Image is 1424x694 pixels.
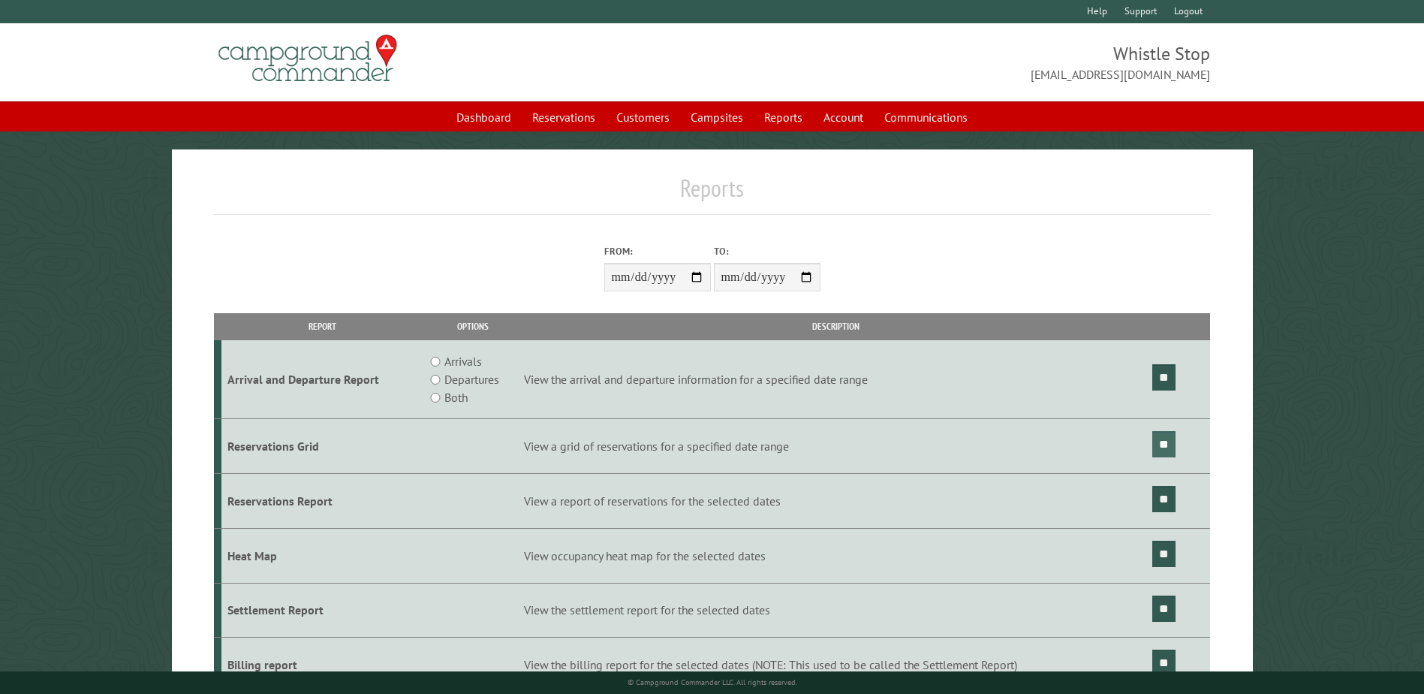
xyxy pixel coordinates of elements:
[444,352,482,370] label: Arrivals
[221,528,423,583] td: Heat Map
[522,340,1150,419] td: View the arrival and departure information for a specified date range
[755,103,811,131] a: Reports
[522,583,1150,638] td: View the settlement report for the selected dates
[221,313,423,339] th: Report
[444,370,499,388] label: Departures
[522,473,1150,528] td: View a report of reservations for the selected dates
[221,419,423,474] td: Reservations Grid
[814,103,872,131] a: Account
[875,103,977,131] a: Communications
[522,313,1150,339] th: Description
[221,638,423,692] td: Billing report
[522,638,1150,692] td: View the billing report for the selected dates (NOTE: This used to be called the Settlement Report)
[522,528,1150,583] td: View occupancy heat map for the selected dates
[444,388,468,406] label: Both
[523,103,604,131] a: Reservations
[214,173,1209,215] h1: Reports
[221,583,423,638] td: Settlement Report
[447,103,520,131] a: Dashboard
[607,103,679,131] a: Customers
[628,677,797,687] small: © Campground Commander LLC. All rights reserved.
[522,419,1150,474] td: View a grid of reservations for a specified date range
[604,244,711,258] label: From:
[714,244,820,258] label: To:
[712,41,1210,83] span: Whistle Stop [EMAIL_ADDRESS][DOMAIN_NAME]
[423,313,521,339] th: Options
[221,340,423,419] td: Arrival and Departure Report
[214,29,402,88] img: Campground Commander
[682,103,752,131] a: Campsites
[221,473,423,528] td: Reservations Report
